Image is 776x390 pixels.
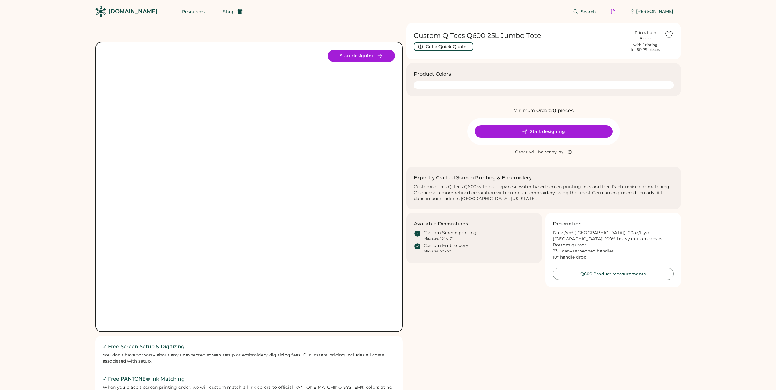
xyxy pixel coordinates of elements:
[424,236,453,241] div: Max size: 15" x 17"
[550,107,574,114] div: 20 pieces
[553,220,582,227] h3: Description
[103,343,395,350] h2: ✓ Free Screen Setup & Digitizing
[424,249,451,254] div: Max size: 9" x 9"
[414,220,468,227] h3: Available Decorations
[553,268,674,280] button: Q600 Product Measurements
[414,31,627,40] h1: Custom Q-Tees Q600 25L Jumbo Tote
[112,50,386,324] img: Q-Tees Q600 Product Image
[175,5,212,18] button: Resources
[424,230,477,236] div: Custom Screen printing
[630,35,661,42] div: $--.--
[216,5,250,18] button: Shop
[581,9,596,14] span: Search
[515,149,564,155] div: Order will be ready by
[414,174,532,181] h2: Expertly Crafted Screen Printing & Embroidery
[635,30,656,35] div: Prices from
[103,375,395,383] h2: ✓ Free PANTONE® Ink Matching
[109,8,157,15] div: [DOMAIN_NAME]
[631,42,660,52] div: with Printing for 50-79 pieces
[223,9,234,14] span: Shop
[414,70,451,78] h3: Product Colors
[414,184,674,202] div: Customize this Q-Tees Q600 with our Japanese water-based screen printing inks and free Pantone® c...
[475,125,613,138] button: Start designing
[424,243,468,249] div: Custom Embroidery
[414,42,473,51] button: Get a Quick Quote
[328,50,395,62] button: Start designing
[513,108,550,114] div: Minimum Order:
[553,230,674,260] div: 12 oz./yd² ([GEOGRAPHIC_DATA]), 20oz/L yd ([GEOGRAPHIC_DATA]),100% heavy cotton canvas Bottom gus...
[103,352,395,364] div: You don't have to worry about any unexpected screen setup or embroidery digitizing fees. Our inst...
[95,6,106,17] img: Rendered Logo - Screens
[636,9,673,15] div: [PERSON_NAME]
[566,5,604,18] button: Search
[112,50,386,324] div: Q600 Style Image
